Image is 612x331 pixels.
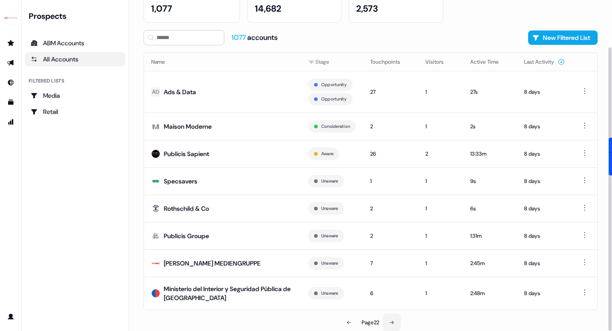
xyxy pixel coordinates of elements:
[370,231,411,240] div: 2
[370,149,411,158] div: 26
[425,289,456,298] div: 1
[425,204,456,213] div: 1
[425,149,456,158] div: 2
[370,122,411,131] div: 2
[528,30,598,45] button: New Filtered List
[164,284,294,302] div: Ministerio del Interior y Seguridad Pública de [GEOGRAPHIC_DATA]
[321,122,350,131] button: Consideration
[470,289,510,298] div: 2:48m
[321,95,347,103] button: Opportunity
[164,259,261,268] div: [PERSON_NAME] MEDIENGRUPPE
[321,177,338,185] button: Unaware
[255,2,281,15] div: 14,682
[232,33,247,42] span: 1077
[470,231,510,240] div: 1:31m
[4,75,18,90] a: Go to Inbound
[425,259,456,268] div: 1
[152,87,159,96] div: AD
[370,87,411,96] div: 27
[470,54,510,70] button: Active Time
[164,87,196,96] div: Ads & Data
[25,105,125,119] a: Go to Retail
[164,204,209,213] div: Rothschild & Co
[470,177,510,186] div: 9s
[321,205,338,213] button: Unaware
[4,56,18,70] a: Go to outbound experience
[470,259,510,268] div: 2:45m
[524,177,565,186] div: 8 days
[31,39,120,48] div: ABM Accounts
[31,107,120,116] div: Retail
[370,259,411,268] div: 7
[470,149,510,158] div: 13:33m
[232,33,278,43] div: accounts
[425,87,456,96] div: 1
[470,204,510,213] div: 6s
[356,2,378,15] div: 2,573
[25,36,125,50] a: ABM Accounts
[151,2,172,15] div: 1,077
[321,81,347,89] button: Opportunity
[370,177,411,186] div: 1
[524,149,565,158] div: 8 days
[164,149,209,158] div: Publicis Sapient
[31,55,120,64] div: All Accounts
[425,177,456,186] div: 1
[524,289,565,298] div: 8 days
[308,57,356,66] div: Stage
[425,54,455,70] button: Visitors
[321,259,338,267] button: Unaware
[25,52,125,66] a: All accounts
[370,289,411,298] div: 6
[470,122,510,131] div: 2s
[425,231,456,240] div: 1
[25,88,125,103] a: Go to Media
[524,231,565,240] div: 8 days
[4,95,18,109] a: Go to templates
[524,259,565,268] div: 8 days
[164,231,209,240] div: Publicis Groupe
[362,318,379,327] div: Page 22
[4,115,18,129] a: Go to attribution
[321,150,333,158] button: Aware
[370,54,411,70] button: Touchpoints
[470,87,510,96] div: 27s
[29,11,125,22] div: Prospects
[321,232,338,240] button: Unaware
[164,177,197,186] div: Specsavers
[4,309,18,324] a: Go to profile
[524,54,565,70] button: Last Activity
[29,77,64,85] div: Filtered lists
[524,87,565,96] div: 8 days
[524,122,565,131] div: 8 days
[524,204,565,213] div: 8 days
[370,204,411,213] div: 2
[4,36,18,50] a: Go to prospects
[425,122,456,131] div: 1
[31,91,120,100] div: Media
[144,53,301,71] th: Name
[321,289,338,297] button: Unaware
[164,122,212,131] div: Maison Moderne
